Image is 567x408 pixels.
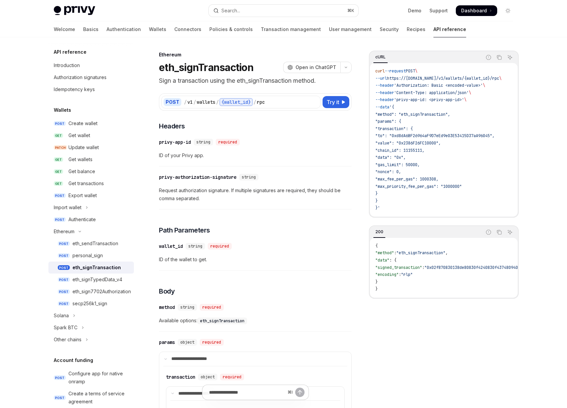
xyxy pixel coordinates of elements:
[394,97,464,102] span: 'privy-app-id: <privy-app-id>'
[375,90,394,95] span: --header
[58,289,70,294] span: POST
[375,112,450,117] span: "method": "eth_signTransaction",
[375,250,394,256] span: "method"
[484,53,493,62] button: Report incorrect code
[327,98,339,106] span: Try it
[159,226,210,235] span: Path Parameters
[483,83,485,88] span: \
[394,83,483,88] span: 'Authorization: Basic <encoded-value>'
[159,243,183,250] div: wallet_id
[375,140,441,146] span: "value": "0x2386F26FC10000",
[48,189,134,201] a: POSTExport wallet
[159,51,352,58] div: Ethereum
[48,117,134,129] a: POSTCreate wallet
[433,21,466,37] a: API reference
[48,250,134,262] a: POSTpersonal_sign
[48,71,134,83] a: Authorization signatures
[375,155,406,160] span: "data": "0x",
[164,98,181,106] div: POST
[48,286,134,298] a: POSTeth_sign7702Authorization
[159,186,352,202] span: Request authorization signature. If multiple signatures are required, they should be comma separa...
[375,243,378,249] span: {
[68,216,96,224] div: Authenticate
[387,76,499,81] span: https://[DOMAIN_NAME]/v1/wallets/{wallet_id}/rpc
[48,298,134,310] a: POSTsecp256k1_sign
[188,244,202,249] span: string
[72,240,118,248] div: eth_sendTransaction
[196,139,210,145] span: string
[48,262,134,274] a: POSTeth_signTransaction
[180,305,194,310] span: string
[495,53,504,62] button: Copy the contents from the code block
[375,198,378,203] span: }
[445,250,448,256] span: ,
[209,21,253,37] a: Policies & controls
[58,277,70,282] span: POST
[72,264,121,272] div: eth_signTransaction
[401,272,413,277] span: "rlp"
[193,99,196,105] div: /
[219,98,253,106] div: {wallet_id}
[159,139,191,145] div: privy-app-id
[58,265,70,270] span: POST
[407,21,425,37] a: Recipes
[149,21,166,37] a: Wallets
[48,388,134,408] a: POSTCreate a terms of service agreement
[54,133,63,138] span: GET
[261,21,321,37] a: Transaction management
[197,318,247,324] code: eth_signTransaction
[347,8,354,13] span: ⌘ K
[54,228,74,236] div: Ethereum
[253,99,256,105] div: /
[200,339,224,346] div: required
[174,21,201,37] a: Connectors
[159,317,352,325] span: Available options:
[54,121,66,126] span: POST
[159,76,352,85] p: Sign a transaction using the eth_signTransaction method.
[375,184,462,189] span: "max_priority_fee_per_gas": "1000000"
[48,310,134,322] button: Toggle Solana section
[208,243,232,250] div: required
[495,228,504,237] button: Copy the contents from the code block
[375,272,399,277] span: "encoding"
[375,76,387,81] span: --url
[406,68,415,74] span: POST
[257,99,265,105] div: rpc
[323,96,349,108] button: Try it
[209,385,285,400] input: Ask a question...
[242,174,256,180] span: string
[54,193,66,198] span: POST
[375,162,420,167] span: "gas_limit": 50000,
[54,6,95,15] img: light logo
[68,370,130,386] div: Configure app for native onramp
[375,176,438,182] span: "max_fee_per_gas": 1000308,
[429,7,448,14] a: Support
[58,301,70,306] span: POST
[58,253,70,258] span: POST
[83,21,99,37] a: Basics
[72,252,103,260] div: personal_sign
[48,238,134,250] a: POSTeth_sendTransaction
[389,258,396,263] span: : {
[295,388,305,397] button: Send message
[54,61,80,69] div: Introduction
[187,99,193,105] div: v1
[329,21,372,37] a: User management
[399,272,401,277] span: :
[375,83,394,88] span: --header
[48,129,134,141] a: GETGet wallet
[469,90,471,95] span: \
[48,177,134,189] a: GETGet transactions
[394,90,469,95] span: 'Content-Type: application/json'
[48,141,134,153] a: PATCHUpdate wallet
[54,336,81,344] div: Other chains
[72,300,107,308] div: secp256k1_sign
[159,256,352,264] span: ID of the wallet to get.
[209,5,358,17] button: Open search
[385,68,406,74] span: --request
[375,97,394,102] span: --header
[159,304,175,311] div: method
[375,205,380,211] span: }'
[159,174,236,180] div: privy-authorization-signature
[68,143,99,151] div: Update wallet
